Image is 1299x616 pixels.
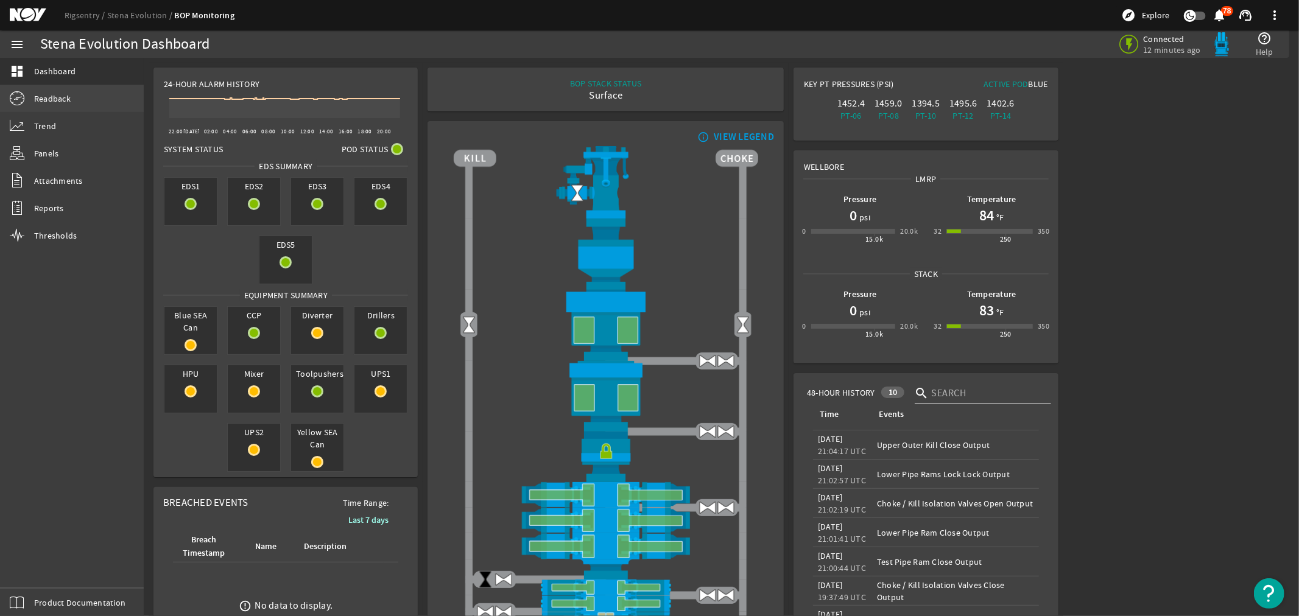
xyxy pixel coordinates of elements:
[1213,8,1227,23] mat-icon: notifications
[454,361,758,431] img: LowerAnnularOpen.png
[10,37,24,52] mat-icon: menu
[1029,79,1048,89] span: Blue
[807,387,875,399] span: 48-Hour History
[984,110,1016,122] div: PT-14
[239,600,252,612] mat-icon: error_outline
[877,408,1029,421] div: Events
[1238,8,1253,23] mat-icon: support_agent
[699,422,717,441] img: ValveOpen.png
[714,131,774,143] div: VIEW LEGEND
[228,424,280,441] span: UPS2
[717,422,735,441] img: ValveOpen.png
[1038,320,1049,332] div: 350
[877,527,1033,539] div: Lower Pipe Ram Close Output
[1000,328,1012,340] div: 250
[180,533,228,560] div: Breach Timestamp
[255,600,333,612] div: No data to display.
[228,365,280,382] span: Mixer
[934,225,942,237] div: 32
[175,10,235,21] a: BOP Monitoring
[915,386,929,401] i: search
[164,78,259,90] span: 24-Hour Alarm History
[342,143,389,155] span: Pod Status
[259,236,312,253] span: EDS5
[818,408,862,421] div: Time
[818,579,843,590] legacy-datetime-component: [DATE]
[255,540,276,553] div: Name
[1121,8,1136,23] mat-icon: explore
[910,97,942,110] div: 1394.5
[699,586,717,604] img: ValveOpen.png
[900,225,918,237] div: 20.0k
[911,173,940,185] span: LMRP
[967,289,1016,300] b: Temperature
[910,110,942,122] div: PT-10
[877,468,1033,480] div: Lower Pipe Rams Lock Lock Output
[1256,46,1273,58] span: Help
[34,120,56,132] span: Trend
[857,306,870,318] span: psi
[163,496,248,509] span: Breached Events
[34,65,76,77] span: Dashboard
[802,225,806,237] div: 0
[818,492,843,503] legacy-datetime-component: [DATE]
[818,433,843,444] legacy-datetime-component: [DATE]
[34,93,71,105] span: Readback
[865,233,883,245] div: 15.0k
[910,268,942,280] span: Stack
[1000,233,1012,245] div: 250
[107,10,175,21] a: Stena Evolution
[495,570,513,589] img: ValveOpen.png
[354,178,407,195] span: EDS4
[994,211,1004,223] span: °F
[872,97,904,110] div: 1459.0
[204,128,218,135] text: 02:00
[1038,225,1049,237] div: 350
[850,301,857,320] h1: 0
[570,89,642,102] div: Surface
[454,579,758,596] img: PipeRamOpen.png
[877,497,1033,509] div: Choke / Kill Isolation Valves Open Output
[900,320,918,332] div: 20.0k
[843,289,876,300] b: Pressure
[34,597,125,609] span: Product Documentation
[818,475,866,486] legacy-datetime-component: 21:02:57 UTC
[947,110,979,122] div: PT-12
[804,78,926,95] div: Key PT Pressures (PSI)
[881,387,905,398] div: 10
[291,424,343,453] span: Yellow SEA Can
[818,562,866,573] legacy-datetime-component: 21:00:44 UTC
[281,128,295,135] text: 10:00
[333,497,399,509] span: Time Range:
[818,463,843,474] legacy-datetime-component: [DATE]
[454,432,758,481] img: RiserConnectorLock.png
[934,320,942,332] div: 32
[169,128,183,135] text: 22:00
[879,408,904,421] div: Events
[183,128,200,135] text: [DATE]
[354,307,407,324] span: Drillers
[300,128,314,135] text: 12:00
[1116,5,1174,25] button: Explore
[818,550,843,561] legacy-datetime-component: [DATE]
[843,194,876,205] b: Pressure
[877,439,1033,451] div: Upper Outer Kill Close Output
[262,128,276,135] text: 08:00
[818,446,866,457] legacy-datetime-component: 21:04:17 UTC
[570,77,642,89] div: BOP STACK STATUS
[357,128,371,135] text: 18:00
[65,10,107,21] a: Rigsentry
[1258,31,1272,46] mat-icon: help_outline
[568,184,586,202] img: Valve2Open.png
[178,533,239,560] div: Breach Timestamp
[820,408,839,421] div: Time
[877,556,1033,568] div: Test Pipe Ram Close Output
[872,110,904,122] div: PT-08
[454,595,758,612] img: PipeRamOpen.png
[291,307,343,324] span: Diverter
[34,175,83,187] span: Attachments
[377,128,391,135] text: 20:00
[717,499,735,517] img: ValveOpen.png
[253,540,287,553] div: Name
[164,178,217,195] span: EDS1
